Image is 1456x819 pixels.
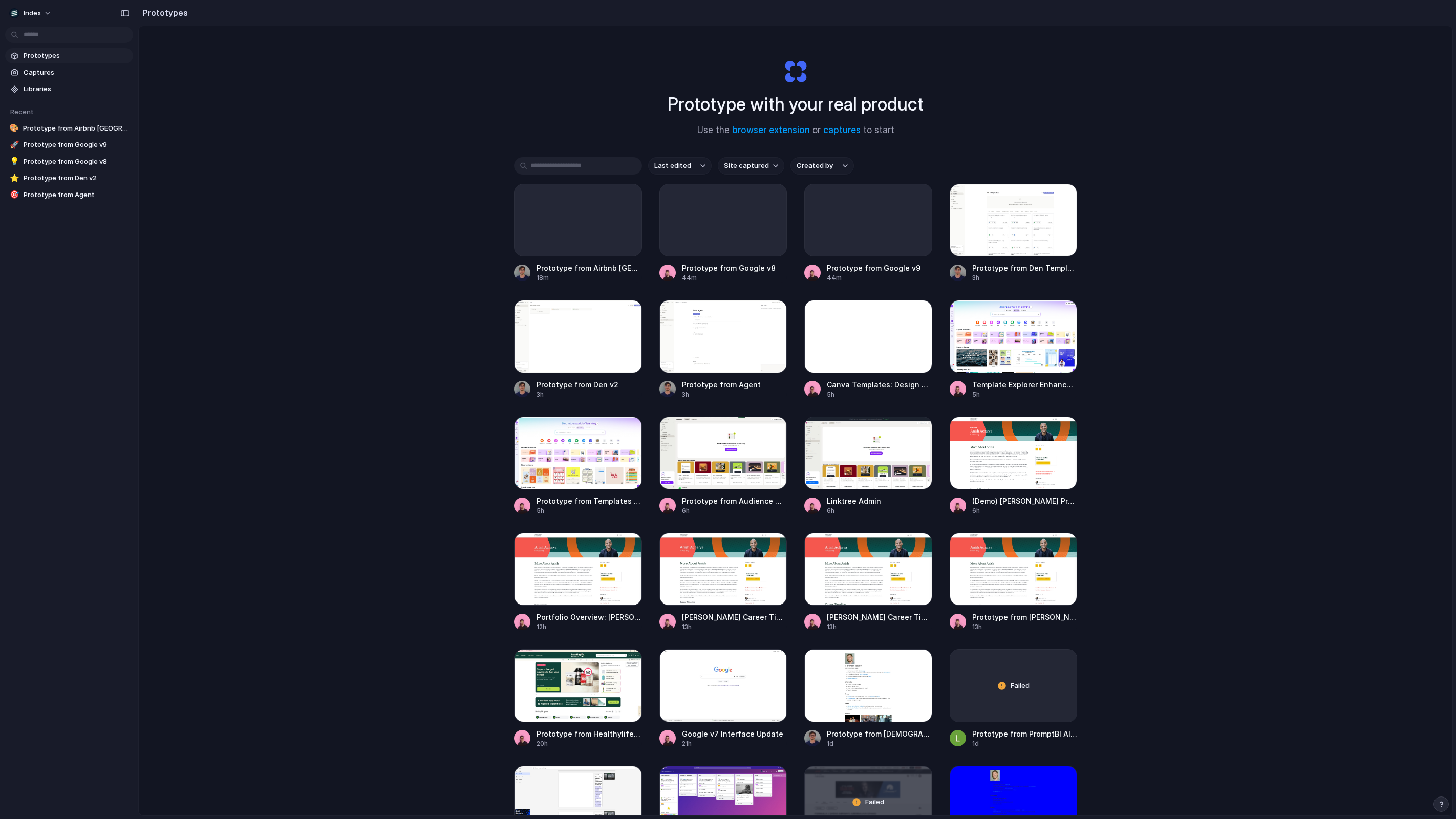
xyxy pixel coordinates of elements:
[10,107,34,116] span: Recent
[24,173,129,183] span: Prototype from Den v2
[5,154,133,169] a: 💡Prototype from Google v8
[827,622,932,632] div: 13h
[972,612,1078,622] span: Prototype from [PERSON_NAME] at [PERSON_NAME]
[659,184,787,283] a: Prototype from Google v844m
[668,91,924,118] h1: Prototype with your real product
[682,739,787,748] div: 21h
[827,739,932,748] div: 1d
[24,84,129,94] span: Libraries
[697,124,894,137] span: Use the or to start
[5,5,57,21] button: Index
[537,612,642,622] span: Portfolio Overview: [PERSON_NAME] at [PERSON_NAME]
[24,190,129,200] span: Prototype from Agent
[804,649,932,748] a: Prototype from Christian Iacullo - InterestsPrototype from [DEMOGRAPHIC_DATA][PERSON_NAME] - Inte...
[537,728,642,739] span: Prototype from Healthylife & Pharmacy Promotions
[682,273,787,283] div: 44m
[827,390,932,399] div: 5h
[5,187,133,203] a: 🎯Prototype from Agent
[823,125,861,135] a: captures
[827,612,932,622] span: [PERSON_NAME] Career Timeline & Portfolio Cards
[659,533,787,632] a: Anish Acharya Career Timeline & Portfolio Cards[PERSON_NAME] Career Timeline & Portfolio Cards13h
[827,273,932,283] div: 44m
[9,123,19,134] div: 🎨
[24,8,41,18] span: Index
[24,140,129,150] span: Prototype from Google v9
[659,300,787,399] a: Prototype from AgentPrototype from Agent3h
[682,390,787,399] div: 3h
[972,273,1078,283] div: 3h
[972,506,1078,515] div: 6h
[682,506,787,515] div: 6h
[5,48,133,63] a: Prototypes
[682,263,787,273] span: Prototype from Google v8
[790,157,854,175] button: Created by
[827,495,932,506] span: Linktree Admin
[537,739,642,748] div: 20h
[138,7,188,19] h2: Prototypes
[9,140,19,150] div: 🚀
[9,173,19,183] div: ⭐
[514,649,642,748] a: Prototype from Healthylife & Pharmacy PromotionsPrototype from Healthylife & Pharmacy Promotions20h
[797,161,833,171] span: Created by
[9,190,19,200] div: 🎯
[682,612,787,622] span: [PERSON_NAME] Career Timeline & Portfolio Cards
[950,184,1078,283] a: Prototype from Den TemplatesPrototype from Den Templates3h
[972,263,1078,273] span: Prototype from Den Templates
[537,273,642,283] div: 18m
[972,622,1078,632] div: 13h
[950,649,1078,748] a: FailedPrototype from PromptBI AI Data Analyst1d
[972,728,1078,739] span: Prototype from PromptBI AI Data Analyst
[950,417,1078,515] a: (Demo) Anish Acharya Profile Enhancement(Demo) [PERSON_NAME] Profile Enhancement6h
[804,533,932,632] a: Anish Acharya Career Timeline & Portfolio Cards[PERSON_NAME] Career Timeline & Portfolio Cards13h
[5,65,133,80] a: Captures
[724,161,769,171] span: Site captured
[654,161,691,171] span: Last edited
[827,506,932,515] div: 6h
[514,533,642,632] a: Portfolio Overview: Anish Acharya at Andreessen HorowitzPortfolio Overview: [PERSON_NAME] at [PER...
[5,81,133,97] a: Libraries
[804,184,932,283] a: Prototype from Google v944m
[804,417,932,515] a: Linktree AdminLinktree Admin6h
[1011,681,1030,691] span: Failed
[514,417,642,515] a: Prototype from Templates - CanvaPrototype from Templates - Canva5h
[804,300,932,399] a: Canva Templates: Design Types OverviewCanva Templates: Design Types Overview5h
[682,622,787,632] div: 13h
[682,728,787,739] span: Google v7 Interface Update
[732,125,810,135] a: browser extension
[514,300,642,399] a: Prototype from Den v2Prototype from Den v23h
[827,379,932,390] span: Canva Templates: Design Types Overview
[537,506,642,515] div: 5h
[5,121,133,136] a: 🎨Prototype from Airbnb [GEOGRAPHIC_DATA] Home
[950,533,1078,632] a: Prototype from Anish Acharya at Andreessen HorowitzPrototype from [PERSON_NAME] at [PERSON_NAME]13h
[537,263,642,273] span: Prototype from Airbnb [GEOGRAPHIC_DATA] Home
[827,728,932,739] span: Prototype from [DEMOGRAPHIC_DATA][PERSON_NAME] - Interests
[23,123,129,134] span: Prototype from Airbnb [GEOGRAPHIC_DATA] Home
[972,390,1078,399] div: 5h
[537,495,642,506] span: Prototype from Templates - Canva
[537,379,642,390] span: Prototype from Den v2
[5,137,133,153] a: 🚀Prototype from Google v9
[24,51,129,61] span: Prototypes
[865,797,884,807] span: Failed
[648,157,712,175] button: Last edited
[718,157,784,175] button: Site captured
[537,622,642,632] div: 12h
[682,495,787,506] span: Prototype from Audience Growth & Engagement
[659,649,787,748] a: Google v7 Interface UpdateGoogle v7 Interface Update21h
[972,495,1078,506] span: (Demo) [PERSON_NAME] Profile Enhancement
[537,390,642,399] div: 3h
[827,263,932,273] span: Prototype from Google v9
[514,184,642,283] a: Prototype from Airbnb [GEOGRAPHIC_DATA] Home18m
[659,417,787,515] a: Prototype from Audience Growth & EngagementPrototype from Audience Growth & Engagement6h
[950,300,1078,399] a: Template Explorer EnhancementTemplate Explorer Enhancement5h
[24,68,129,78] span: Captures
[972,739,1078,748] div: 1d
[972,379,1078,390] span: Template Explorer Enhancement
[24,157,129,167] span: Prototype from Google v8
[5,170,133,186] a: ⭐Prototype from Den v2
[9,157,19,167] div: 💡
[682,379,787,390] span: Prototype from Agent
